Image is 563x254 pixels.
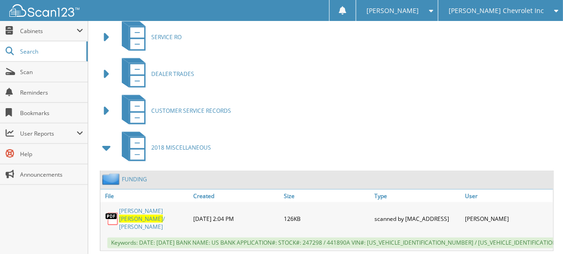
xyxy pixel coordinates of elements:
[122,175,147,183] a: FUNDING
[516,209,563,254] iframe: Chat Widget
[372,205,463,233] div: scanned by [MAC_ADDRESS]
[191,205,281,233] div: [DATE] 2:04 PM
[449,8,544,14] span: [PERSON_NAME] Chevrolet Inc
[151,33,182,41] span: SERVICE RO
[20,48,82,55] span: Search
[372,190,463,202] a: Type
[9,4,79,17] img: scan123-logo-white.svg
[20,150,83,158] span: Help
[463,190,553,202] a: User
[20,109,83,117] span: Bookmarks
[191,190,281,202] a: Created
[281,190,372,202] a: Size
[151,144,211,151] span: 2018 MISCELLANEOUS
[20,89,83,96] span: Reminders
[116,92,231,129] a: CUSTOMER SERVICE RECORDS
[116,129,211,166] a: 2018 MISCELLANEOUS
[366,8,419,14] span: [PERSON_NAME]
[151,107,231,115] span: CUSTOMER SERVICE RECORDS
[116,19,182,55] a: SERVICE RO
[281,205,372,233] div: 126KB
[463,205,553,233] div: [PERSON_NAME]
[119,207,189,231] a: [PERSON_NAME][PERSON_NAME]/ [PERSON_NAME]
[20,130,77,137] span: User Reports
[151,70,194,78] span: DEALER TRADES
[100,190,191,202] a: File
[119,215,163,223] span: [PERSON_NAME]
[20,68,83,76] span: Scan
[116,55,194,92] a: DEALER TRADES
[20,171,83,178] span: Announcements
[20,27,77,35] span: Cabinets
[105,212,119,226] img: PDF.png
[102,173,122,185] img: folder2.png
